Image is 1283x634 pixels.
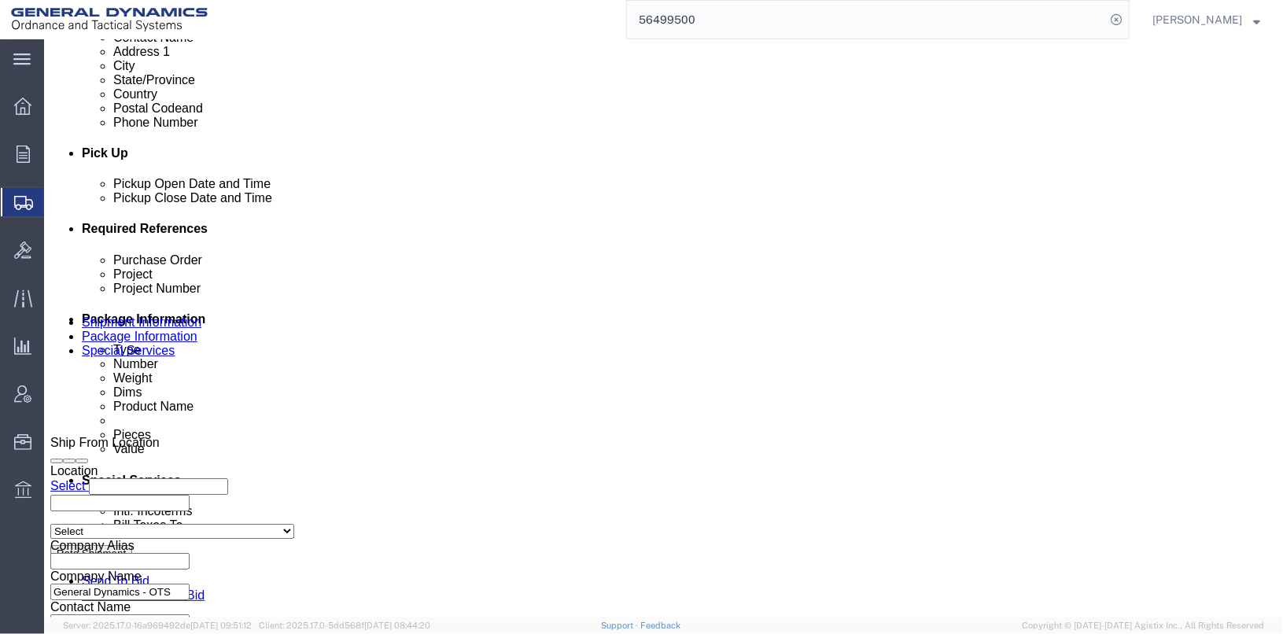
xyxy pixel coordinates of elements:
[640,621,680,630] a: Feedback
[364,621,430,630] span: [DATE] 08:44:20
[11,8,208,31] img: logo
[1022,619,1264,632] span: Copyright © [DATE]-[DATE] Agistix Inc., All Rights Reserved
[63,621,252,630] span: Server: 2025.17.0-16a969492de
[44,39,1283,617] iframe: FS Legacy Container
[1152,10,1261,29] button: [PERSON_NAME]
[259,621,430,630] span: Client: 2025.17.0-5dd568f
[601,621,640,630] a: Support
[627,1,1105,39] input: Search for shipment number, reference number
[190,621,252,630] span: [DATE] 09:51:12
[1152,11,1242,28] span: Tim Schaffer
